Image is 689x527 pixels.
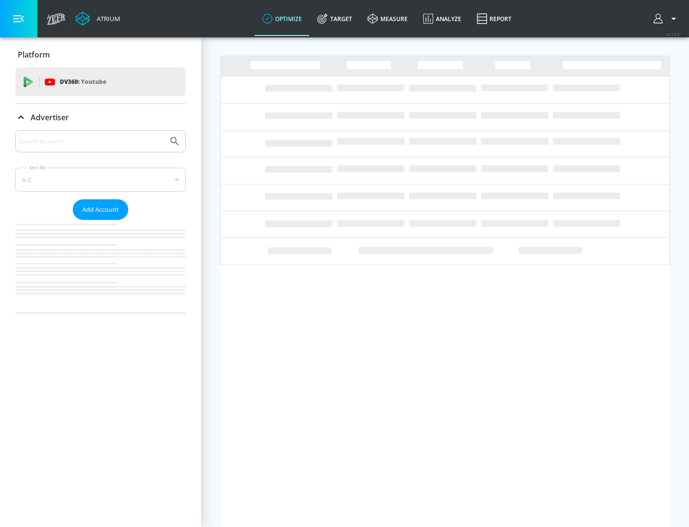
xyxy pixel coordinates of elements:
a: optimize [255,1,310,36]
p: Youtube [81,77,106,87]
a: measure [360,1,415,36]
div: A-Z [15,168,186,192]
a: Atrium [76,11,120,26]
a: Target [310,1,360,36]
nav: list of Advertiser [15,220,186,313]
span: Add Account [82,204,119,215]
div: Platform [15,41,186,68]
div: Advertiser [15,130,186,313]
p: DV360: [60,77,106,87]
p: Platform [18,49,50,60]
div: DV360: Youtube [15,68,186,96]
a: Report [469,1,519,36]
p: Advertiser [31,112,69,123]
label: Sort By [27,164,48,171]
a: Analyze [415,1,469,36]
span: v 4.19.0 [666,32,679,37]
div: Atrium [93,14,120,23]
input: Search by name [19,135,164,148]
div: Advertiser [15,104,186,131]
button: Add Account [73,199,128,220]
